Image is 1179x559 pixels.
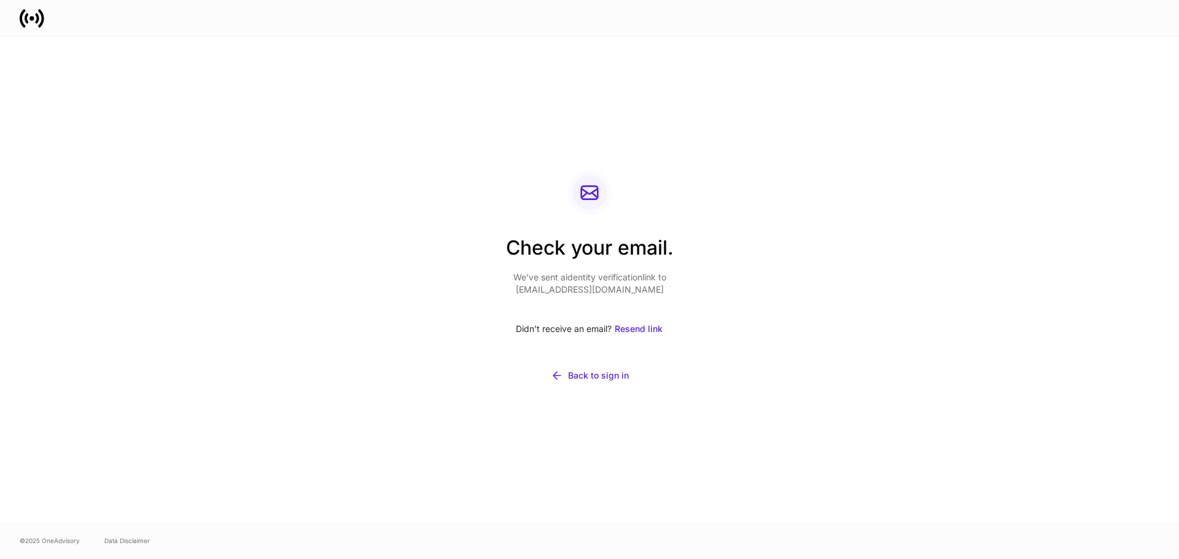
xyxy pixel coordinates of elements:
[615,323,663,335] div: Resend link
[20,536,80,546] span: © 2025 OneAdvisory
[506,362,674,389] button: Back to sign in
[506,271,674,296] p: We’ve sent a identity verification link to [EMAIL_ADDRESS][DOMAIN_NAME]
[506,234,674,271] h2: Check your email.
[568,369,629,382] div: Back to sign in
[506,315,674,342] div: Didn’t receive an email?
[104,536,150,546] a: Data Disclaimer
[614,315,663,342] button: Resend link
